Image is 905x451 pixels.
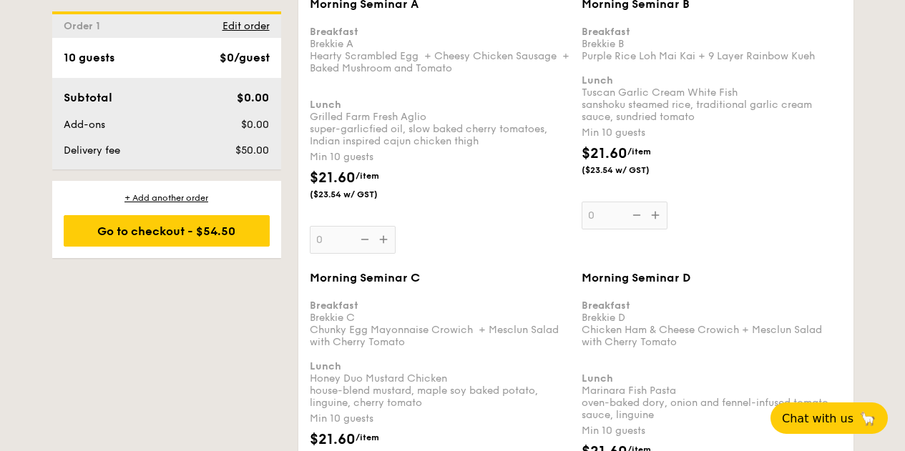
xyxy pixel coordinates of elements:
span: $50.00 [235,144,269,157]
span: Morning Seminar C [310,271,420,284]
div: Min 10 guests [310,412,570,426]
span: Add-ons [64,119,105,131]
b: Lunch [582,74,613,86]
b: Breakfast [310,299,358,312]
div: Min 10 guests [310,150,570,164]
div: $0/guest [220,49,270,66]
span: Subtotal [64,91,112,104]
span: Order 1 [64,20,106,32]
b: Breakfast [310,26,358,38]
div: Min 10 guests [582,424,842,438]
div: + Add another order [64,192,270,204]
span: $21.60 [310,169,356,187]
span: ($23.54 w/ GST) [310,189,407,200]
span: $0.00 [241,119,269,131]
b: Breakfast [582,299,630,312]
span: /item [356,432,379,442]
span: $21.60 [582,145,627,162]
div: Min 10 guests [582,126,842,140]
div: Brekkie C Chunky Egg Mayonnaise Crowich + Mesclun Salad with Cherry Tomato Honey Duo Mustard Chic... [310,287,570,409]
div: 10 guests [64,49,114,66]
span: Chat with us [782,412,853,425]
span: Edit order [222,20,270,32]
b: Lunch [310,99,341,111]
div: Brekkie D Chicken Ham & Cheese Crowich + Mesclun Salad with Cherry Tomato Marinara Fish Pasta ove... [582,287,842,421]
span: $21.60 [310,431,356,448]
span: Delivery fee [64,144,120,157]
b: Lunch [582,372,613,385]
span: /item [627,147,651,157]
span: /item [356,171,379,181]
button: Chat with us🦙 [771,402,888,434]
span: ($23.54 w/ GST) [582,164,679,176]
b: Lunch [310,360,341,372]
div: Brekkie A Hearty Scrambled Egg + Cheesy Chicken Sausage + Baked Mushroom and Tomato Grilled Farm ... [310,14,570,147]
span: 🦙 [859,410,876,427]
span: Morning Seminar D [582,271,690,284]
span: $0.00 [237,91,269,104]
b: Breakfast [582,26,630,38]
div: Brekkie B Purple Rice Loh Mai Kai + 9 Layer Rainbow Kueh Tuscan Garlic Cream White Fish sanshoku ... [582,14,842,123]
div: Go to checkout - $54.50 [64,215,270,247]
